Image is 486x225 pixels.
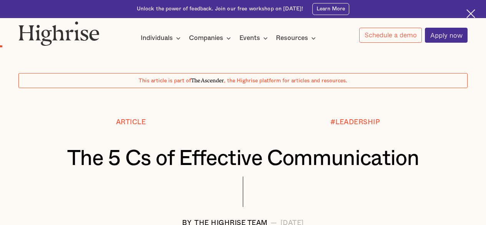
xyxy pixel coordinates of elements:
[276,33,308,43] div: Resources
[224,78,347,83] span: , the Highrise platform for articles and resources.
[139,78,191,83] span: This article is part of
[239,33,270,43] div: Events
[141,33,173,43] div: Individuals
[425,28,468,43] a: Apply now
[239,33,260,43] div: Events
[359,28,422,43] a: Schedule a demo
[116,118,146,126] div: Article
[330,118,380,126] div: #LEADERSHIP
[466,9,475,18] img: Cross icon
[189,33,223,43] div: Companies
[18,21,100,46] img: Highrise logo
[37,147,449,171] h1: The 5 Cs of Effective Communication
[141,33,183,43] div: Individuals
[137,5,304,13] div: Unlock the power of feedback. Join our free workshop on [DATE]!
[189,33,233,43] div: Companies
[276,33,318,43] div: Resources
[312,3,350,15] a: Learn More
[191,76,224,83] span: The Ascender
